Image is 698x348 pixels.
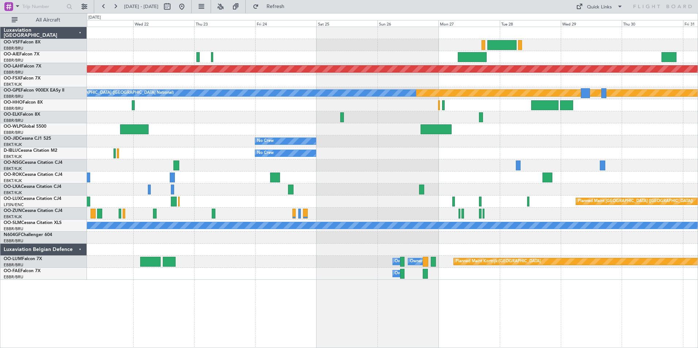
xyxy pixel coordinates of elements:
a: OO-AIEFalcon 7X [4,52,39,57]
a: OO-GPEFalcon 900EX EASy II [4,88,64,93]
div: Tue 28 [500,20,561,27]
input: Trip Number [22,1,64,12]
a: EBKT/KJK [4,154,22,159]
div: Sun 26 [377,20,438,27]
a: N604GFChallenger 604 [4,233,52,237]
a: EBKT/KJK [4,166,22,171]
div: Planned Maint Kortrijk-[GEOGRAPHIC_DATA] [456,256,541,267]
a: OO-WLPGlobal 5500 [4,124,46,129]
div: No Crew [257,136,274,147]
a: EBBR/BRU [4,46,23,51]
a: LFSN/ENC [4,202,24,208]
span: OO-LUX [4,197,21,201]
span: D-IBLU [4,148,18,153]
div: Owner Melsbroek Air Base [395,256,444,267]
div: Thu 30 [622,20,683,27]
span: OO-JID [4,136,19,141]
div: No Crew [257,148,274,159]
span: OO-AIE [4,52,19,57]
span: OO-VSF [4,40,20,45]
span: OO-LUM [4,257,22,261]
div: Tue 21 [72,20,133,27]
span: All Aircraft [19,18,77,23]
div: Fri 24 [255,20,316,27]
a: OO-FSXFalcon 7X [4,76,41,81]
div: Owner Melsbroek Air Base [410,256,460,267]
a: OO-LUMFalcon 7X [4,257,42,261]
a: D-IBLUCessna Citation M2 [4,148,57,153]
div: Sat 25 [317,20,377,27]
span: OO-WLP [4,124,22,129]
a: OO-ZUNCessna Citation CJ4 [4,209,62,213]
div: Mon 27 [438,20,499,27]
button: Quick Links [572,1,626,12]
a: EBBR/BRU [4,94,23,99]
a: EBBR/BRU [4,238,23,244]
a: OO-SLMCessna Citation XLS [4,221,62,225]
span: OO-ZUN [4,209,22,213]
span: OO-NSG [4,161,22,165]
a: EBKT/KJK [4,178,22,183]
span: [DATE] - [DATE] [124,3,158,10]
a: EBKT/KJK [4,142,22,147]
a: EBKT/KJK [4,190,22,196]
a: OO-ROKCessna Citation CJ4 [4,173,62,177]
a: EBBR/BRU [4,226,23,232]
button: Refresh [249,1,293,12]
span: OO-FAE [4,269,20,273]
div: Wed 22 [133,20,194,27]
a: OO-LAHFalcon 7X [4,64,41,69]
a: OO-HHOFalcon 8X [4,100,43,105]
a: OO-FAEFalcon 7X [4,269,41,273]
span: OO-ELK [4,112,20,117]
a: EBBR/BRU [4,58,23,63]
span: OO-FSX [4,76,20,81]
a: OO-VSFFalcon 8X [4,40,41,45]
a: EBBR/BRU [4,130,23,135]
span: OO-GPE [4,88,21,93]
a: EBBR/BRU [4,118,23,123]
a: OO-ELKFalcon 8X [4,112,40,117]
a: EBKT/KJK [4,214,22,220]
div: Thu 23 [194,20,255,27]
a: EBBR/BRU [4,106,23,111]
div: [DATE] [88,15,101,21]
a: OO-LXACessna Citation CJ4 [4,185,61,189]
a: EBKT/KJK [4,82,22,87]
div: Owner Melsbroek Air Base [395,268,444,279]
span: OO-LXA [4,185,21,189]
div: Planned Maint [GEOGRAPHIC_DATA] ([GEOGRAPHIC_DATA]) [578,196,693,207]
div: No Crew [GEOGRAPHIC_DATA] ([GEOGRAPHIC_DATA] National) [51,88,174,98]
a: EBBR/BRU [4,262,23,268]
div: Wed 29 [561,20,622,27]
span: Refresh [260,4,291,9]
span: N604GF [4,233,21,237]
a: OO-JIDCessna CJ1 525 [4,136,51,141]
span: OO-HHO [4,100,23,105]
a: EBBR/BRU [4,274,23,280]
a: OO-LUXCessna Citation CJ4 [4,197,61,201]
div: Quick Links [587,4,612,11]
button: All Aircraft [8,14,79,26]
span: OO-SLM [4,221,21,225]
a: OO-NSGCessna Citation CJ4 [4,161,62,165]
span: OO-ROK [4,173,22,177]
a: EBBR/BRU [4,70,23,75]
span: OO-LAH [4,64,21,69]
